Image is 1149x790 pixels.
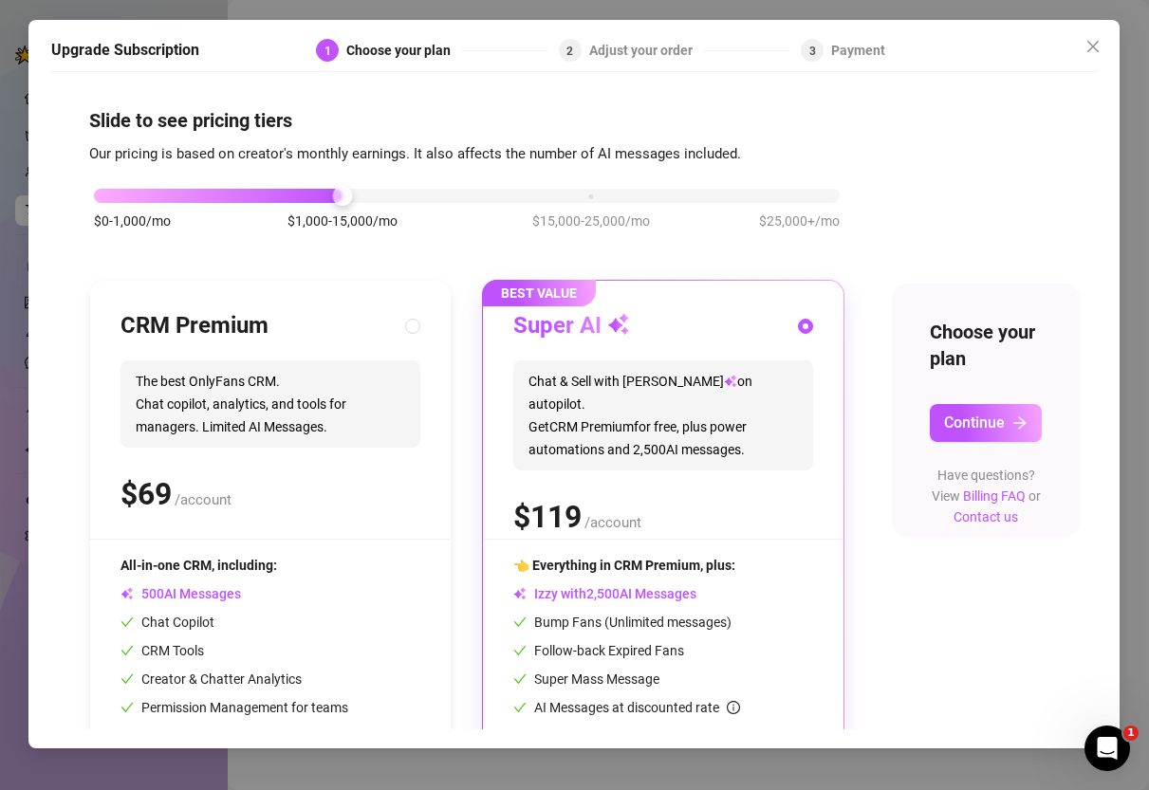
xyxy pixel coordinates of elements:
[513,644,527,657] span: check
[930,319,1042,372] h4: Choose your plan
[324,44,331,57] span: 1
[1123,726,1139,741] span: 1
[584,514,641,531] span: /account
[89,106,1059,133] h4: Slide to see pricing tiers
[567,44,574,57] span: 2
[534,700,740,715] span: AI Messages at discounted rate
[347,39,463,62] div: Choose your plan
[513,499,582,535] span: $
[513,615,527,629] span: check
[120,728,347,744] span: Mobile App with Push Notifications
[513,615,732,630] span: Bump Fans (Unlimited messages)
[120,672,134,686] span: check
[930,404,1042,442] button: Continuearrow-right
[727,701,740,714] span: info-circle
[532,211,650,231] span: $15,000-25,000/mo
[120,671,302,687] span: Creator & Chatter Analytics
[832,39,886,62] div: Payment
[1084,726,1130,771] iframe: Intercom live chat
[944,413,1005,432] span: Continue
[120,586,241,601] span: AI Messages
[1086,39,1102,54] span: close
[513,728,771,744] span: 85% cheaper than using human chatters
[513,671,659,687] span: Super Mass Message
[120,360,420,448] span: The best OnlyFans CRM. Chat copilot, analytics, and tools for managers. Limited AI Messages.
[1079,31,1109,62] button: Close
[482,280,596,306] span: BEST VALUE
[120,729,134,743] span: check
[89,144,741,161] span: Our pricing is based on creator's monthly earnings. It also affects the number of AI messages inc...
[94,211,171,231] span: $0-1,000/mo
[1079,39,1109,54] span: Close
[120,476,172,512] span: $
[287,211,398,231] span: $1,000-15,000/mo
[963,488,1026,504] a: Billing FAQ
[120,644,134,657] span: check
[120,643,204,658] span: CRM Tools
[120,311,269,341] h3: CRM Premium
[932,468,1041,524] span: Have questions? View or
[513,643,684,658] span: Follow-back Expired Fans
[513,586,696,601] span: Izzy with AI Messages
[513,672,527,686] span: check
[513,360,813,470] span: Chat & Sell with [PERSON_NAME] on autopilot. Get CRM Premium for free, plus power automations and...
[589,39,704,62] div: Adjust your order
[809,44,816,57] span: 3
[513,729,527,743] span: check
[513,701,527,714] span: check
[120,615,214,630] span: Chat Copilot
[175,491,232,508] span: /account
[954,509,1018,524] a: Contact us
[513,558,735,573] span: 👈 Everything in CRM Premium, plus:
[513,311,630,341] h3: Super AI
[120,700,348,715] span: Permission Management for teams
[51,39,199,62] h5: Upgrade Subscription
[120,701,134,714] span: check
[120,558,277,573] span: All-in-one CRM, including:
[759,211,840,231] span: $25,000+/mo
[120,615,134,629] span: check
[1012,415,1028,431] span: arrow-right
